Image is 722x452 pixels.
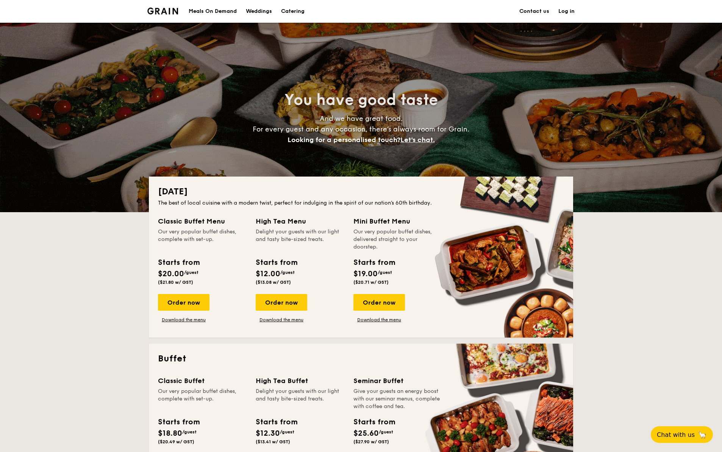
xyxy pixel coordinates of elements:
div: Delight your guests with our light and tasty bite-sized treats. [256,388,344,410]
div: Give your guests an energy boost with our seminar menus, complete with coffee and tea. [353,388,442,410]
span: You have good taste [284,91,438,109]
span: $18.80 [158,429,182,438]
div: High Tea Menu [256,216,344,227]
div: Our very popular buffet dishes, complete with set-up. [158,388,247,410]
a: Download the menu [158,317,209,323]
div: Seminar Buffet [353,375,442,386]
span: /guest [280,270,295,275]
div: Starts from [158,416,199,428]
div: Our very popular buffet dishes, delivered straight to your doorstep. [353,228,442,251]
div: Classic Buffet Menu [158,216,247,227]
span: /guest [182,429,197,435]
div: Starts from [256,416,297,428]
div: Classic Buffet [158,375,247,386]
div: Our very popular buffet dishes, complete with set-up. [158,228,247,251]
a: Download the menu [256,317,307,323]
span: /guest [379,429,393,435]
div: Mini Buffet Menu [353,216,442,227]
div: Order now [353,294,405,311]
span: /guest [378,270,392,275]
span: $19.00 [353,269,378,278]
a: Logotype [147,8,178,14]
div: Delight your guests with our light and tasty bite-sized treats. [256,228,344,251]
span: ($21.80 w/ GST) [158,280,193,285]
span: Let's chat. [400,136,435,144]
div: Starts from [256,257,297,268]
div: Starts from [353,416,395,428]
span: ($13.08 w/ GST) [256,280,291,285]
span: /guest [184,270,198,275]
img: Grain [147,8,178,14]
h2: [DATE] [158,186,564,198]
button: Chat with us🦙 [651,426,713,443]
div: High Tea Buffet [256,375,344,386]
span: And we have great food. For every guest and any occasion, there’s always room for Grain. [253,114,469,144]
div: The best of local cuisine with a modern twist, perfect for indulging in the spirit of our nation’... [158,199,564,207]
span: ($13.41 w/ GST) [256,439,290,444]
span: ($27.90 w/ GST) [353,439,389,444]
div: Starts from [158,257,199,268]
span: Chat with us [657,431,695,438]
span: ($20.71 w/ GST) [353,280,389,285]
span: $20.00 [158,269,184,278]
h2: Buffet [158,353,564,365]
span: Looking for a personalised touch? [288,136,400,144]
div: Order now [158,294,209,311]
span: $12.30 [256,429,280,438]
div: Order now [256,294,307,311]
div: Starts from [353,257,395,268]
span: $25.60 [353,429,379,438]
a: Download the menu [353,317,405,323]
span: 🦙 [698,430,707,439]
span: /guest [280,429,294,435]
span: ($20.49 w/ GST) [158,439,194,444]
span: $12.00 [256,269,280,278]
